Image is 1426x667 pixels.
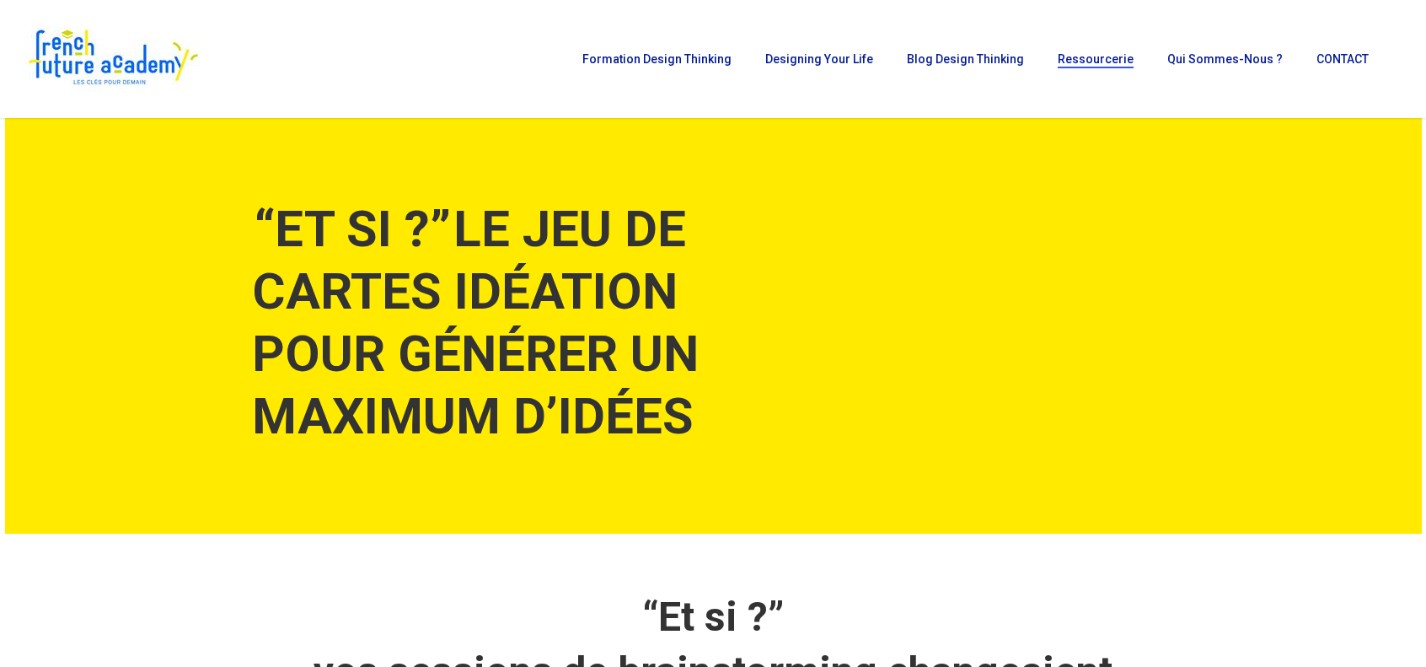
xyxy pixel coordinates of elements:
span: Ressourcerie [1058,52,1134,66]
a: Designing Your Life [757,53,882,65]
span: CONTACT [1316,52,1369,66]
span: Designing Your Life [765,52,873,66]
span: Qui sommes-nous ? [1167,52,1283,66]
a: CONTACT [1308,53,1377,65]
span: Formation Design Thinking [582,52,732,66]
span: Blog Design Thinking [907,52,1024,66]
img: French Future Academy [24,25,201,93]
strong: LE JEU DE CARTES IDÉATION POUR GÉNÉRER UN MAXIMUM D’IDÉES [252,199,699,446]
a: Ressourcerie [1049,53,1142,65]
a: Formation Design Thinking [574,53,740,65]
a: Qui sommes-nous ? [1159,53,1291,65]
em: “ET SI ?” [252,199,453,259]
em: “Et si ?” [640,593,786,641]
a: Blog Design Thinking [898,53,1032,65]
